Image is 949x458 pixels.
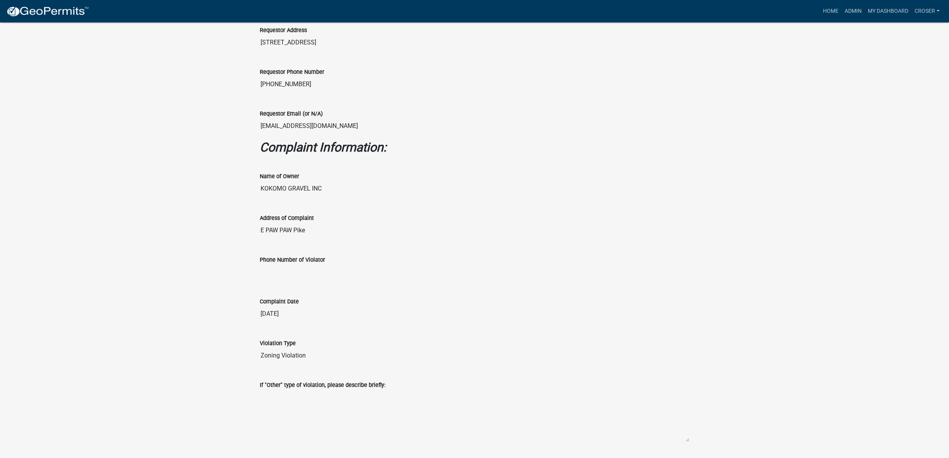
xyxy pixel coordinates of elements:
strong: Complaint Information: [260,140,387,155]
a: Admin [842,4,865,19]
label: Requestor Email (or N/A) [260,111,323,117]
label: Name of Owner [260,174,300,179]
label: Phone Number of Violator [260,257,325,263]
label: Requestor Phone Number [260,70,325,75]
label: Requestor Address [260,28,307,33]
label: Address of Complaint [260,216,314,221]
label: If "Other" type of violation, please describe briefly: [260,383,386,388]
label: Complaint Date [260,299,299,305]
a: My Dashboard [865,4,912,19]
label: Violation Type [260,341,296,346]
a: Home [820,4,842,19]
a: croser [912,4,943,19]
